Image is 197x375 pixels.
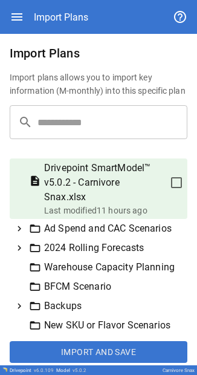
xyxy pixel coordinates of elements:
[73,368,86,373] span: v 5.0.2
[29,241,182,255] div: 2024 Rolling Forecasts
[10,341,187,363] button: Import and Save
[29,221,182,236] div: Ad Spend and CAC Scenarios
[2,367,7,372] img: Drivepoint
[29,279,182,294] div: BFCM Scenario
[44,161,164,204] span: Drivepoint SmartModel™ v5.0.2 - Carnivore Snax.xlsx
[163,368,195,373] div: Carnivore Snax
[10,71,187,98] h6: Import plans allows you to import key information (M-monthly) into this specific plan
[10,44,187,63] h6: Import Plans
[44,204,182,217] p: Last modified 11 hours ago
[34,368,54,373] span: v 6.0.109
[56,368,86,373] div: Model
[18,115,33,129] span: search
[29,318,182,333] div: New SKU or Flavor Scenarios
[29,260,182,275] div: Warehouse Capacity Planning
[10,368,54,373] div: Drivepoint
[34,11,88,23] div: Import Plans
[29,299,182,313] div: Backups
